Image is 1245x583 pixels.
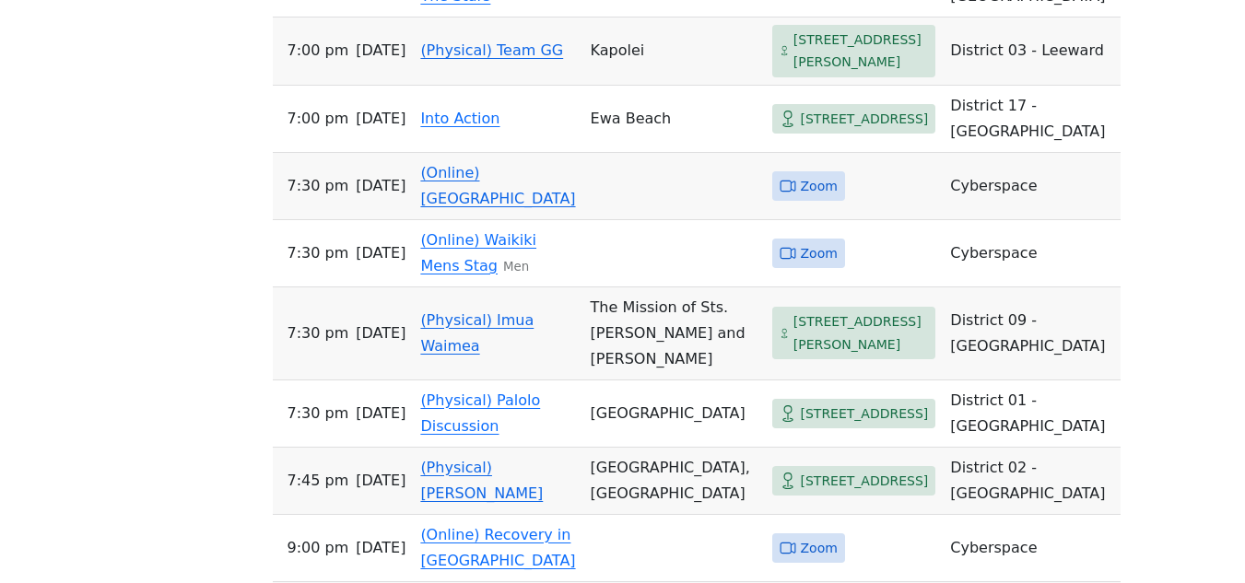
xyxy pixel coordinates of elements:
[356,535,405,561] span: [DATE]
[288,535,349,561] span: 9:00 PM
[943,220,1120,287] td: Cyberspace
[583,86,766,153] td: Ewa Beach
[420,164,575,207] a: (Online) [GEOGRAPHIC_DATA]
[943,515,1120,582] td: Cyberspace
[356,240,405,266] span: [DATE]
[800,402,928,426] span: [STREET_ADDRESS]
[420,311,534,355] a: (Physical) Imua Waimea
[943,86,1120,153] td: District 17 - [GEOGRAPHIC_DATA]
[943,380,1120,448] td: District 01 - [GEOGRAPHIC_DATA]
[800,242,837,265] span: Zoom
[943,153,1120,220] td: Cyberspace
[583,17,766,86] td: Kapolei
[800,470,928,493] span: [STREET_ADDRESS]
[356,401,405,426] span: [DATE]
[288,401,349,426] span: 7:30 PM
[420,110,499,127] a: Into Action
[793,310,929,356] span: [STREET_ADDRESS][PERSON_NAME]
[420,231,536,274] a: (Online) Waikiki Mens Stag
[420,526,575,569] a: (Online) Recovery in [GEOGRAPHIC_DATA]
[356,321,405,346] span: [DATE]
[420,459,543,502] a: (Physical) [PERSON_NAME]
[356,468,405,494] span: [DATE]
[793,29,929,74] span: [STREET_ADDRESS][PERSON_NAME]
[288,38,349,64] span: 7:00 PM
[800,537,837,560] span: Zoom
[420,391,540,435] a: (Physical) Palolo Discussion
[583,448,766,515] td: [GEOGRAPHIC_DATA], [GEOGRAPHIC_DATA]
[288,173,349,199] span: 7:30 PM
[288,468,349,494] span: 7:45 PM
[356,106,405,132] span: [DATE]
[288,321,349,346] span: 7:30 PM
[943,448,1120,515] td: District 02 - [GEOGRAPHIC_DATA]
[288,240,349,266] span: 7:30 PM
[503,260,529,274] small: Men
[356,38,405,64] span: [DATE]
[943,17,1120,86] td: District 03 - Leeward
[800,175,837,198] span: Zoom
[420,41,563,59] a: (Physical) Team GG
[356,173,405,199] span: [DATE]
[583,287,766,380] td: The Mission of Sts. [PERSON_NAME] and [PERSON_NAME]
[288,106,349,132] span: 7:00 PM
[800,108,928,131] span: [STREET_ADDRESS]
[943,287,1120,380] td: District 09 - [GEOGRAPHIC_DATA]
[583,380,766,448] td: [GEOGRAPHIC_DATA]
